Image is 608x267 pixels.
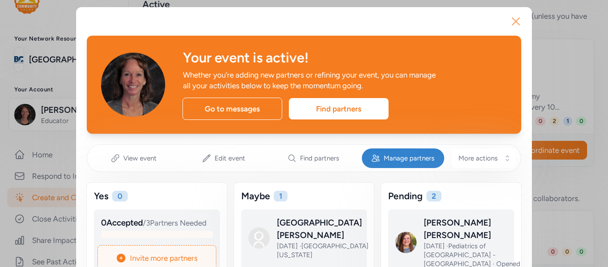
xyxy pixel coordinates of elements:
[183,50,507,66] div: Your event is active!
[384,154,434,163] span: Manage partners
[300,154,339,163] span: Find partners
[289,98,389,119] div: Find partners
[101,218,143,228] span: 0 Accepted
[388,190,423,202] div: Pending
[112,191,128,201] div: 0
[215,154,245,163] span: Edit event
[458,154,498,163] span: More actions
[274,191,288,201] div: 1
[183,70,439,91] div: Whether you're adding new partners or refining your event, you can manage all your activities bel...
[101,217,213,229] div: / 3 Partners Needed
[426,191,442,201] div: 2
[101,53,165,117] img: Avatar
[123,154,157,163] span: View event
[130,253,198,263] span: Invite more partners
[182,98,282,120] div: Go to messages
[94,190,109,202] div: Yes
[451,148,515,168] button: More actions
[241,190,270,202] div: Maybe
